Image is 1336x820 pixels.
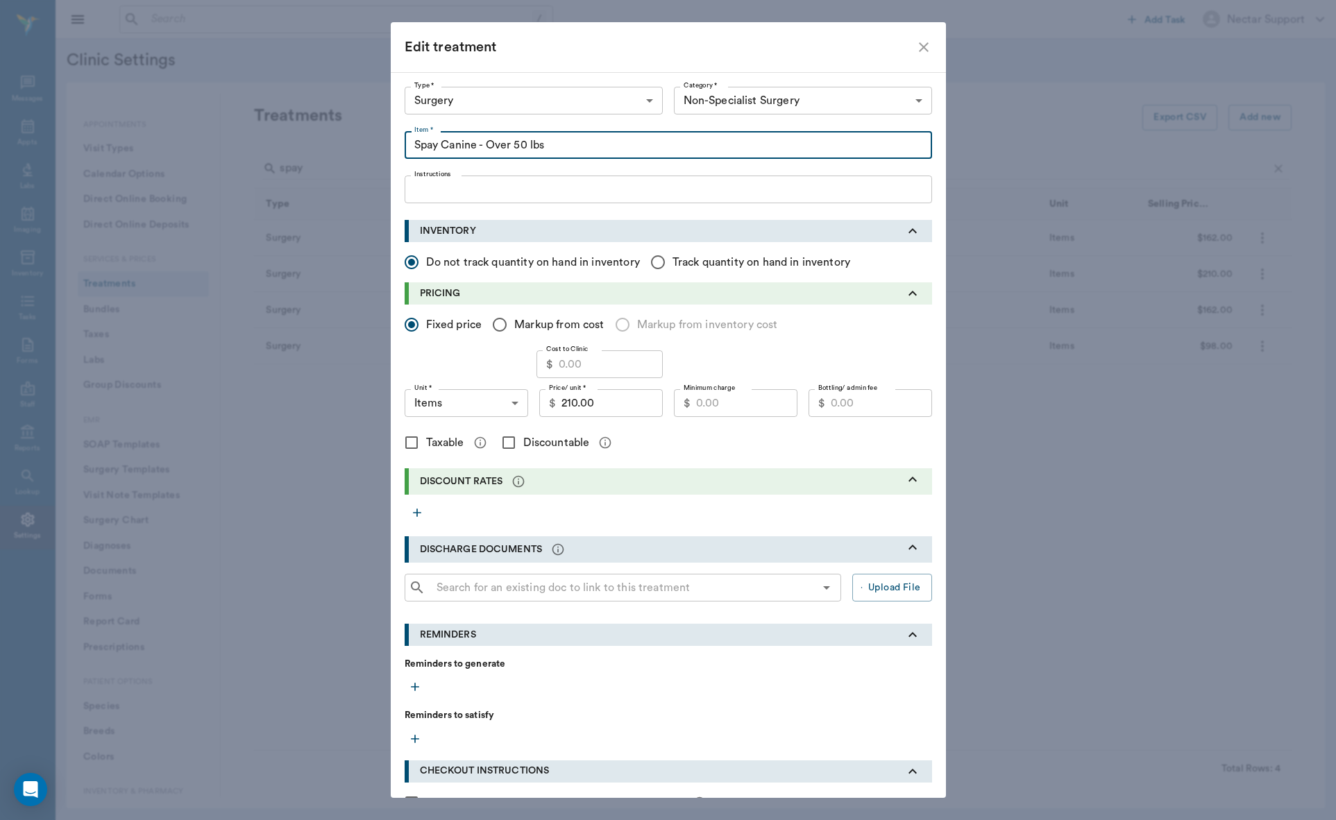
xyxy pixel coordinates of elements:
[696,389,797,417] input: 0.00
[915,39,932,55] button: close
[514,316,604,333] span: Markup from cost
[637,316,778,333] span: Markup from inventory cost
[405,389,528,417] div: Items
[508,471,529,492] button: message
[420,628,476,642] p: REMINDERS
[405,657,738,671] p: Reminders to generate
[405,36,915,58] div: Edit treatment
[420,764,550,778] p: CHECKOUT INSTRUCTIONS
[559,350,663,378] input: 0.00
[426,316,482,333] span: Fixed price
[674,87,932,114] div: Non-Specialist Surgery
[852,574,931,601] button: Upload File
[595,432,616,453] button: message
[689,792,710,813] button: message
[426,254,640,271] span: Do not track quantity on hand in inventory
[684,395,691,411] p: $
[561,389,663,417] input: 0.00
[817,578,836,597] button: Open
[426,434,464,451] span: Taxable
[548,539,568,560] button: message
[414,80,434,90] label: Type *
[14,773,47,806] div: Open Intercom Messenger
[818,383,877,393] label: Bottling/ admin fee
[420,224,476,239] p: INVENTORY
[405,87,663,114] div: Surgery
[549,383,586,393] label: Price/ unit *
[546,344,589,354] label: Cost to Clinic
[818,395,825,411] p: $
[549,395,556,411] p: $
[414,383,432,393] label: Unit *
[414,125,434,135] label: Item *
[426,794,684,811] span: Change patient's status to 'Deceased' on checkout.
[431,578,815,597] input: Search for an existing doc to link to this treatment
[684,80,718,90] label: Category *
[684,383,735,393] label: Minimum charge
[523,434,590,451] span: Discountable
[420,475,503,489] p: DISCOUNT RATES
[470,432,491,453] button: message
[414,169,451,179] label: Instructions
[420,287,461,301] p: PRICING
[420,543,543,557] p: DISCHARGE DOCUMENTS
[831,389,932,417] input: 0.00
[546,356,553,373] p: $
[405,708,738,722] p: Reminders to satisfy
[673,254,850,271] span: Track quantity on hand in inventory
